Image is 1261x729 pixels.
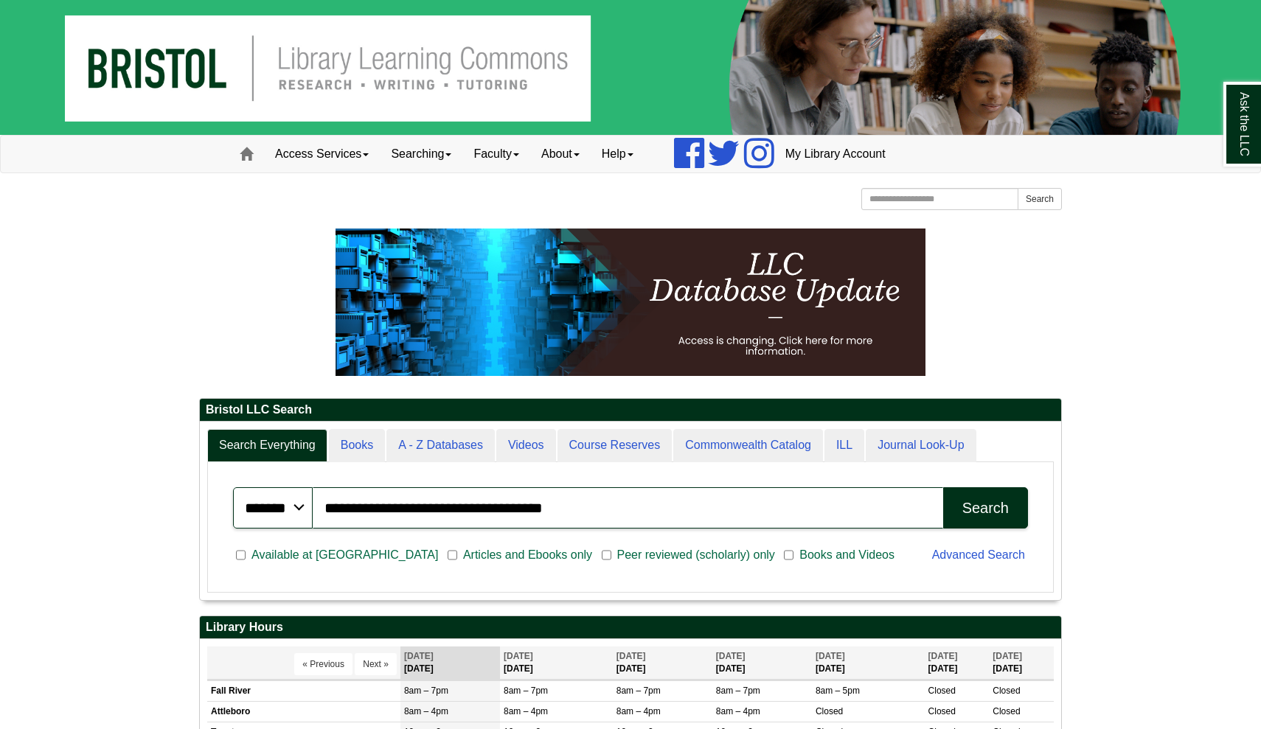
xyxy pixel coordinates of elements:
span: Books and Videos [793,546,900,564]
th: [DATE] [613,646,712,680]
div: Search [962,500,1009,517]
input: Available at [GEOGRAPHIC_DATA] [236,548,246,562]
button: Next » [355,653,397,675]
span: [DATE] [404,651,434,661]
th: [DATE] [500,646,613,680]
img: HTML tutorial [336,229,925,376]
span: Peer reviewed (scholarly) only [611,546,781,564]
span: 8am – 7pm [616,686,661,696]
span: Closed [928,706,956,716]
span: 8am – 4pm [716,706,760,716]
th: [DATE] [812,646,925,680]
button: Search [943,487,1028,529]
span: [DATE] [716,651,746,661]
a: Help [591,136,645,172]
th: [DATE] [925,646,990,680]
td: Fall River [207,681,400,702]
span: Articles and Ebooks only [457,546,598,564]
span: Closed [928,686,956,696]
span: [DATE] [993,651,1022,661]
a: Videos [496,429,556,462]
button: « Previous [294,653,352,675]
span: [DATE] [616,651,646,661]
th: [DATE] [712,646,812,680]
span: Closed [993,686,1020,696]
span: 8am – 4pm [404,706,448,716]
a: Search Everything [207,429,327,462]
a: Commonwealth Catalog [673,429,823,462]
span: 8am – 7pm [716,686,760,696]
a: My Library Account [774,136,897,172]
a: Faculty [462,136,530,172]
button: Search [1018,188,1062,210]
input: Books and Videos [784,548,793,562]
span: Closed [816,706,843,716]
a: Journal Look-Up [866,429,976,462]
span: 8am – 4pm [504,706,548,716]
span: Closed [993,706,1020,716]
span: [DATE] [928,651,958,661]
h2: Bristol LLC Search [200,399,1061,422]
span: 8am – 7pm [504,686,548,696]
a: Advanced Search [932,548,1025,561]
h2: Library Hours [200,616,1061,639]
th: [DATE] [400,646,500,680]
a: Books [329,429,385,462]
span: [DATE] [816,651,845,661]
span: Available at [GEOGRAPHIC_DATA] [246,546,444,564]
a: ILL [824,429,864,462]
span: [DATE] [504,651,533,661]
input: Articles and Ebooks only [448,548,457,562]
span: 8am – 4pm [616,706,661,716]
a: Searching [380,136,462,172]
a: A - Z Databases [386,429,495,462]
th: [DATE] [989,646,1054,680]
td: Attleboro [207,702,400,722]
a: Course Reserves [557,429,673,462]
a: Access Services [264,136,380,172]
span: 8am – 7pm [404,686,448,696]
span: 8am – 5pm [816,686,860,696]
input: Peer reviewed (scholarly) only [602,548,611,562]
a: About [530,136,591,172]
